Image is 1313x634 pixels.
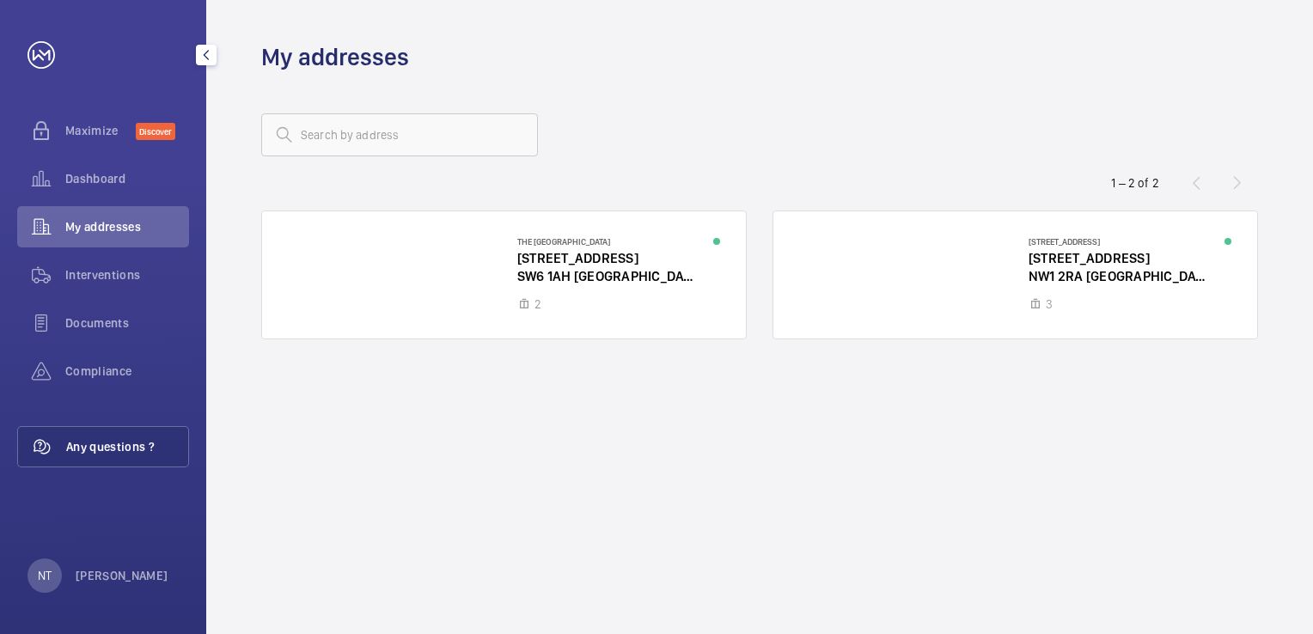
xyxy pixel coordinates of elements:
[65,218,189,235] span: My addresses
[65,314,189,332] span: Documents
[261,41,409,73] h1: My addresses
[65,170,189,187] span: Dashboard
[65,122,136,139] span: Maximize
[76,567,168,584] p: [PERSON_NAME]
[66,438,188,455] span: Any questions ?
[65,266,189,283] span: Interventions
[261,113,538,156] input: Search by address
[136,123,175,140] span: Discover
[38,567,52,584] p: NT
[1111,174,1159,192] div: 1 – 2 of 2
[65,363,189,380] span: Compliance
